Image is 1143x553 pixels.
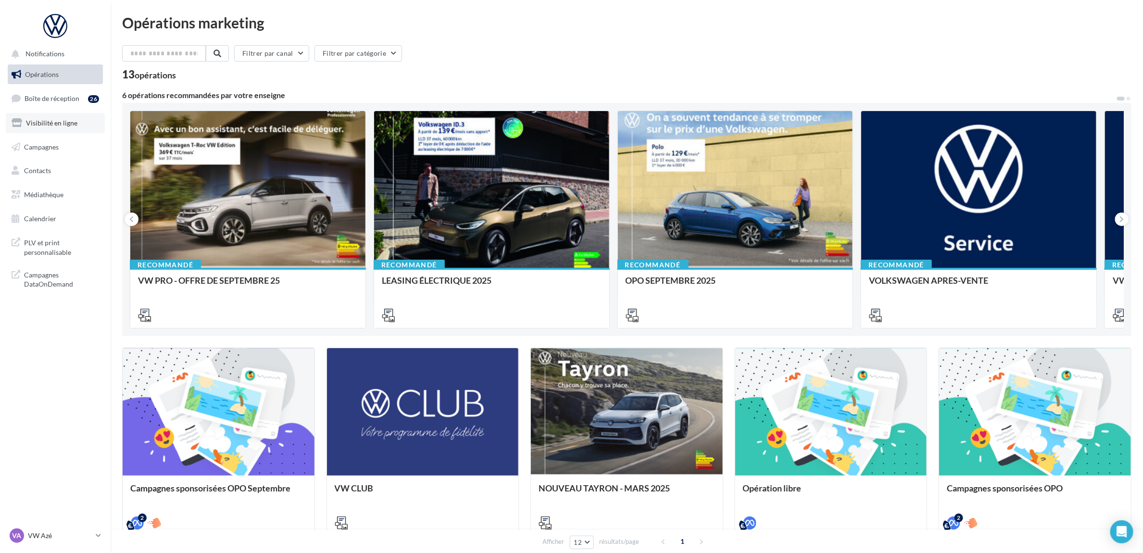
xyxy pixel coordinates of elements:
[6,64,105,85] a: Opérations
[138,514,147,522] div: 2
[955,514,963,522] div: 2
[234,45,309,62] button: Filtrer par canal
[6,209,105,229] a: Calendrier
[539,483,715,503] div: NOUVEAU TAYRON - MARS 2025
[28,531,92,540] p: VW Azé
[122,69,176,80] div: 13
[675,534,690,549] span: 1
[135,71,176,79] div: opérations
[6,137,105,157] a: Campagnes
[6,88,105,109] a: Boîte de réception26
[25,94,79,102] span: Boîte de réception
[6,264,105,293] a: Campagnes DataOnDemand
[374,260,445,270] div: Recommandé
[543,537,565,546] span: Afficher
[947,483,1123,503] div: Campagnes sponsorisées OPO
[335,483,511,503] div: VW CLUB
[869,276,1089,295] div: VOLKSWAGEN APRES-VENTE
[24,166,51,175] span: Contacts
[8,527,103,545] a: VA VW Azé
[24,214,56,223] span: Calendrier
[599,537,639,546] span: résultats/page
[6,113,105,133] a: Visibilité en ligne
[626,276,845,295] div: OPO SEPTEMBRE 2025
[24,142,59,151] span: Campagnes
[6,232,105,261] a: PLV et print personnalisable
[25,50,64,58] span: Notifications
[24,190,63,199] span: Médiathèque
[24,236,99,257] span: PLV et print personnalisable
[6,185,105,205] a: Médiathèque
[861,260,932,270] div: Recommandé
[130,483,307,503] div: Campagnes sponsorisées OPO Septembre
[570,536,594,549] button: 12
[122,91,1116,99] div: 6 opérations recommandées par votre enseigne
[574,539,582,546] span: 12
[88,95,99,103] div: 26
[382,276,602,295] div: LEASING ÉLECTRIQUE 2025
[314,45,402,62] button: Filtrer par catégorie
[1110,520,1133,543] div: Open Intercom Messenger
[130,260,201,270] div: Recommandé
[122,15,1131,30] div: Opérations marketing
[6,161,105,181] a: Contacts
[26,119,77,127] span: Visibilité en ligne
[24,268,99,289] span: Campagnes DataOnDemand
[13,531,22,540] span: VA
[25,70,59,78] span: Opérations
[617,260,689,270] div: Recommandé
[138,276,358,295] div: VW PRO - OFFRE DE SEPTEMBRE 25
[743,483,919,503] div: Opération libre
